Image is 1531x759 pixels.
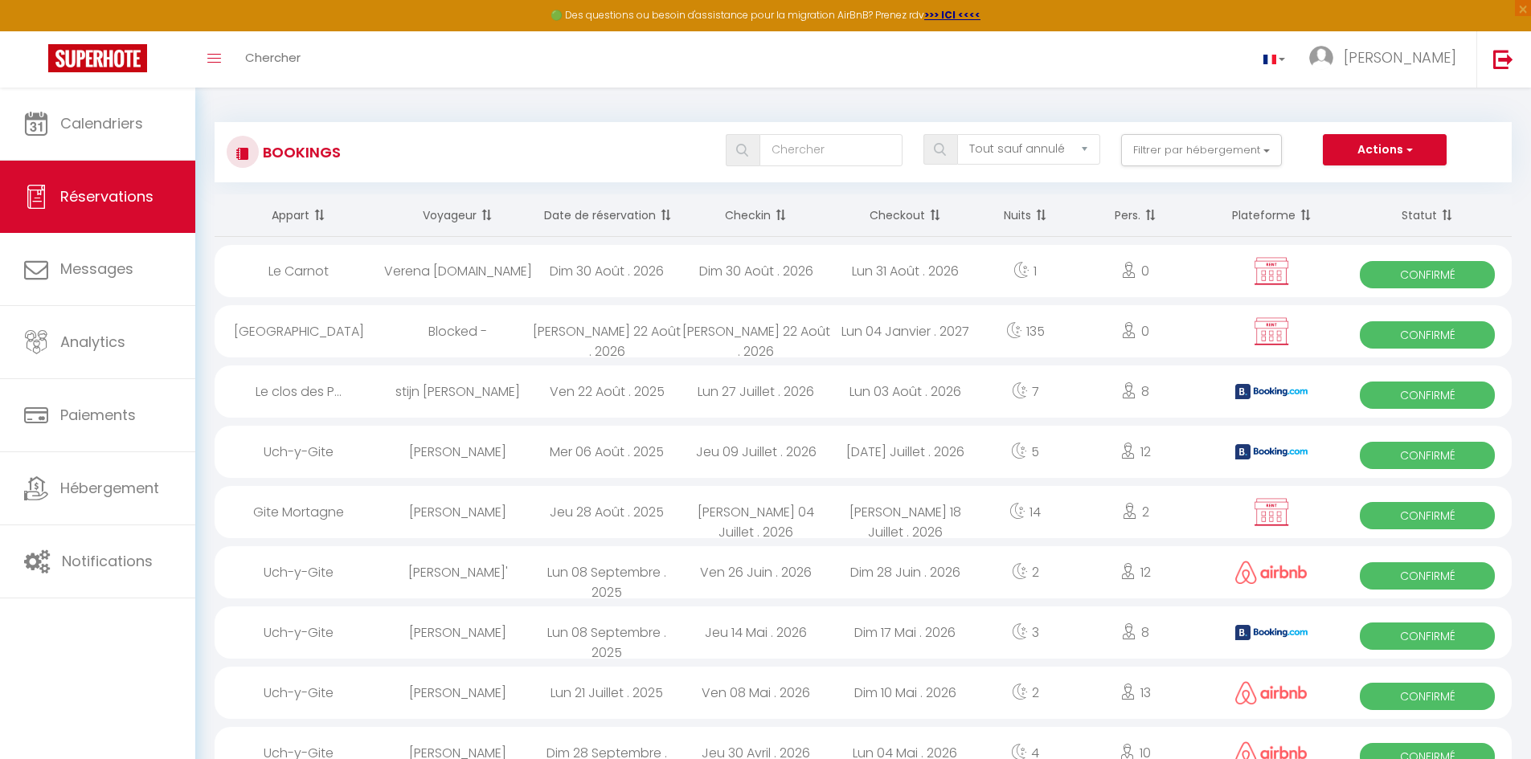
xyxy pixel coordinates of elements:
[60,478,159,498] span: Hébergement
[215,194,383,237] th: Sort by rentals
[60,332,125,352] span: Analytics
[62,551,153,571] span: Notifications
[682,194,831,237] th: Sort by checkin
[980,194,1070,237] th: Sort by nights
[1323,134,1447,166] button: Actions
[1493,49,1513,69] img: logout
[60,186,154,206] span: Réservations
[60,259,133,279] span: Messages
[245,49,301,66] span: Chercher
[1309,46,1333,70] img: ...
[1343,194,1512,237] th: Sort by status
[924,8,980,22] a: >>> ICI <<<<
[1121,134,1282,166] button: Filtrer par hébergement
[1070,194,1200,237] th: Sort by people
[532,194,682,237] th: Sort by booking date
[1344,47,1456,67] span: [PERSON_NAME]
[1297,31,1476,88] a: ... [PERSON_NAME]
[383,194,533,237] th: Sort by guest
[759,134,903,166] input: Chercher
[259,134,341,170] h3: Bookings
[1201,194,1344,237] th: Sort by channel
[831,194,980,237] th: Sort by checkout
[48,44,147,72] img: Super Booking
[60,113,143,133] span: Calendriers
[233,31,313,88] a: Chercher
[60,405,136,425] span: Paiements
